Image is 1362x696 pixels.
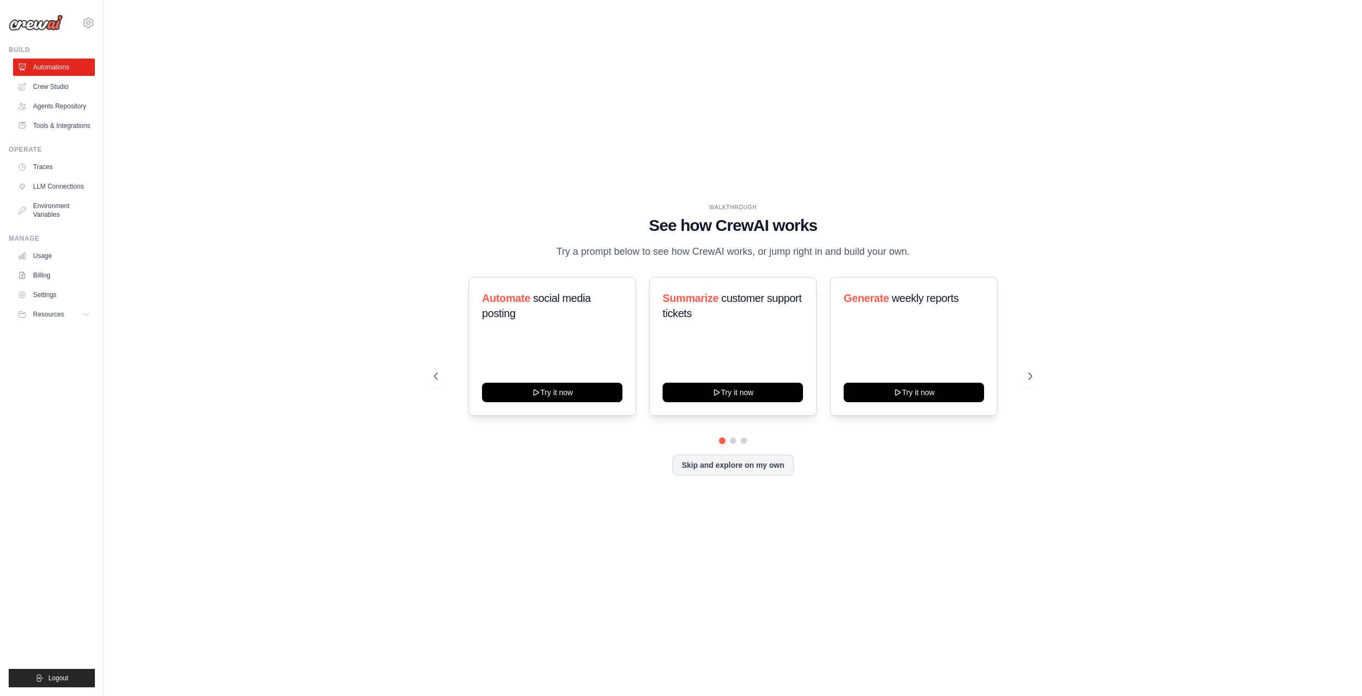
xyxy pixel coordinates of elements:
a: LLM Connections [13,178,95,195]
span: social media posting [482,292,591,319]
a: Tools & Integrations [13,117,95,134]
span: Logout [48,674,68,682]
button: Try it now [844,383,984,402]
span: weekly reports [891,292,958,304]
iframe: Chat Widget [1308,644,1362,696]
img: Logo [9,15,63,31]
a: Crew Studio [13,78,95,95]
div: WALKTHROUGH [434,203,1032,211]
button: Resources [13,306,95,323]
button: Skip and explore on my own [672,455,793,475]
span: Resources [33,310,64,319]
a: Environment Variables [13,197,95,223]
button: Try it now [663,383,803,402]
button: Logout [9,669,95,687]
div: Manage [9,234,95,243]
a: Usage [13,247,95,265]
a: Traces [13,158,95,176]
a: Agents Repository [13,98,95,115]
a: Automations [13,59,95,76]
span: customer support tickets [663,292,801,319]
span: Automate [482,292,530,304]
span: Summarize [663,292,718,304]
a: Settings [13,286,95,304]
p: Try a prompt below to see how CrewAI works, or jump right in and build your own. [551,244,915,260]
div: Operate [9,145,95,154]
button: Try it now [482,383,622,402]
span: Generate [844,292,889,304]
h1: See how CrewAI works [434,216,1032,235]
div: Build [9,46,95,54]
a: Billing [13,267,95,284]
